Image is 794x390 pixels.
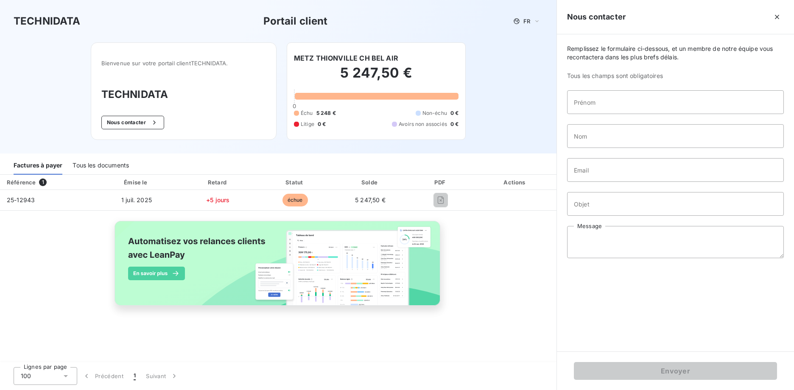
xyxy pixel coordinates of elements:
[121,196,152,203] span: 1 juil. 2025
[567,158,784,182] input: placeholder
[523,18,530,25] span: FR
[39,178,47,186] span: 1
[574,362,777,380] button: Envoyer
[73,157,129,175] div: Tous les documents
[206,196,229,203] span: +5 jours
[101,87,266,102] h3: TECHNIDATA
[335,178,405,187] div: Solde
[263,14,328,29] h3: Portail client
[21,372,31,380] span: 100
[294,64,459,90] h2: 5 247,50 €
[450,120,459,128] span: 0 €
[14,157,62,175] div: Factures à payer
[567,90,784,114] input: placeholder
[567,124,784,148] input: placeholder
[107,216,450,320] img: banner
[96,178,177,187] div: Émise le
[316,109,336,117] span: 5 248 €
[409,178,472,187] div: PDF
[101,116,164,129] button: Nous contacter
[567,11,626,23] h5: Nous contacter
[181,178,255,187] div: Retard
[476,178,555,187] div: Actions
[567,45,784,61] span: Remplissez le formulaire ci-dessous, et un membre de notre équipe vous recontactera dans les plus...
[7,179,36,186] div: Référence
[301,109,313,117] span: Échu
[14,14,81,29] h3: TECHNIDATA
[129,367,141,385] button: 1
[450,109,459,117] span: 0 €
[101,60,266,67] span: Bienvenue sur votre portail client TECHNIDATA .
[399,120,447,128] span: Avoirs non associés
[134,372,136,380] span: 1
[567,192,784,216] input: placeholder
[567,72,784,80] span: Tous les champs sont obligatoires
[355,196,386,203] span: 5 247,50 €
[77,367,129,385] button: Précédent
[259,178,332,187] div: Statut
[318,120,326,128] span: 0 €
[293,103,296,109] span: 0
[422,109,447,117] span: Non-échu
[141,367,184,385] button: Suivant
[301,120,314,128] span: Litige
[294,53,398,63] h6: METZ THIONVILLE CH BEL AIR
[7,196,35,203] span: 25-12943
[282,194,308,206] span: échue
